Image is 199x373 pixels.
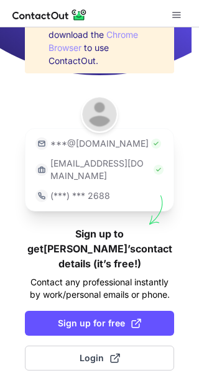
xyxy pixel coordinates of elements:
span: Sign up for free [58,317,141,329]
img: Simona Mangiante [81,96,118,133]
img: https://contactout.com/extension/app/static/media/login-phone-icon.bacfcb865e29de816d437549d7f4cb... [35,190,48,202]
button: Sign up for free [25,311,174,336]
img: https://contactout.com/extension/app/static/media/login-email-icon.f64bce713bb5cd1896fef81aa7b14a... [35,137,48,150]
img: Check Icon [154,165,164,175]
p: [EMAIL_ADDRESS][DOMAIN_NAME] [50,157,151,182]
p: ***@[DOMAIN_NAME] [50,137,149,150]
p: Contact any professional instantly by work/personal emails or phone. [25,276,174,301]
img: ContactOut v5.3.10 [12,7,87,22]
h1: Sign up to get [PERSON_NAME]’s contact details (it’s free!) [25,226,174,271]
button: Login [25,346,174,371]
span: Login [80,352,120,364]
img: https://contactout.com/extension/app/static/media/login-work-icon.638a5007170bc45168077fde17b29a1... [35,163,48,176]
img: Check Icon [151,139,161,149]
